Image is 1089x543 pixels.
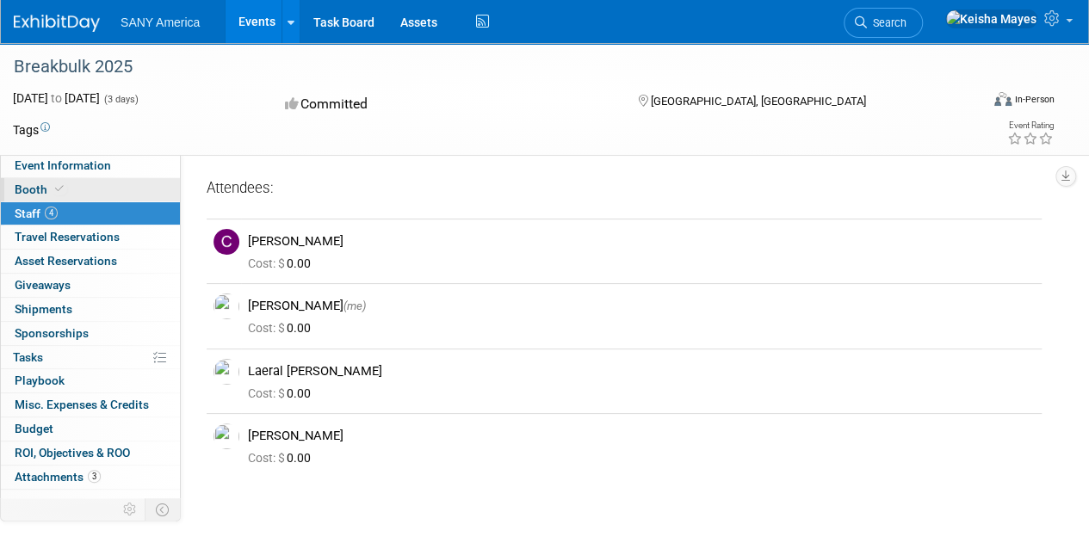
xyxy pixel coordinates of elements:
span: 0.00 [248,386,318,400]
span: Booth [15,182,67,196]
div: Committed [280,89,609,120]
span: Asset Reservations [15,254,117,268]
span: [DATE] [DATE] [13,91,100,105]
span: Cost: $ [248,451,287,465]
a: Staff4 [1,202,180,225]
a: Tasks [1,346,180,369]
img: Keisha Mayes [945,9,1037,28]
span: more [11,494,39,508]
span: Misc. Expenses & Credits [15,398,149,411]
span: 0.00 [248,451,318,465]
div: [PERSON_NAME] [248,233,1035,250]
span: Travel Reservations [15,230,120,244]
div: Laeral [PERSON_NAME] [248,363,1035,379]
td: Toggle Event Tabs [145,498,181,521]
a: Travel Reservations [1,225,180,249]
div: Event Format [902,89,1055,115]
a: Giveaways [1,274,180,297]
span: 4 [45,207,58,219]
span: Cost: $ [248,256,287,270]
span: [GEOGRAPHIC_DATA], [GEOGRAPHIC_DATA] [650,95,865,108]
a: more [1,490,180,513]
img: Format-Inperson.png [994,92,1012,106]
td: Tags [13,121,50,139]
img: ExhibitDay [14,15,100,32]
a: Event Information [1,154,180,177]
span: to [48,91,65,105]
span: Cost: $ [248,386,287,400]
span: (3 days) [102,94,139,105]
span: Giveaways [15,278,71,292]
span: 0.00 [248,256,318,270]
a: Shipments [1,298,180,321]
span: 0.00 [248,321,318,335]
span: 3 [88,470,101,483]
div: Attendees: [207,178,1042,201]
span: Cost: $ [248,321,287,335]
span: Attachments [15,470,101,484]
span: (me) [343,299,366,312]
a: Search [844,8,923,38]
a: ROI, Objectives & ROO [1,441,180,465]
span: Event Information [15,158,111,172]
span: Budget [15,422,53,435]
img: C.jpg [213,229,239,255]
span: Tasks [13,350,43,364]
span: Sponsorships [15,326,89,340]
a: Booth [1,178,180,201]
a: Playbook [1,369,180,392]
span: SANY America [121,15,200,29]
div: In-Person [1014,93,1055,106]
a: Attachments3 [1,466,180,489]
a: Misc. Expenses & Credits [1,393,180,417]
div: [PERSON_NAME] [248,428,1035,444]
td: Personalize Event Tab Strip [115,498,145,521]
a: Asset Reservations [1,250,180,273]
div: Event Rating [1007,121,1054,130]
div: [PERSON_NAME] [248,298,1035,314]
span: Shipments [15,302,72,316]
a: Budget [1,417,180,441]
span: Staff [15,207,58,220]
div: Breakbulk 2025 [8,52,966,83]
i: Booth reservation complete [55,184,64,194]
span: ROI, Objectives & ROO [15,446,130,460]
span: Search [867,16,906,29]
a: Sponsorships [1,322,180,345]
span: Playbook [15,373,65,387]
